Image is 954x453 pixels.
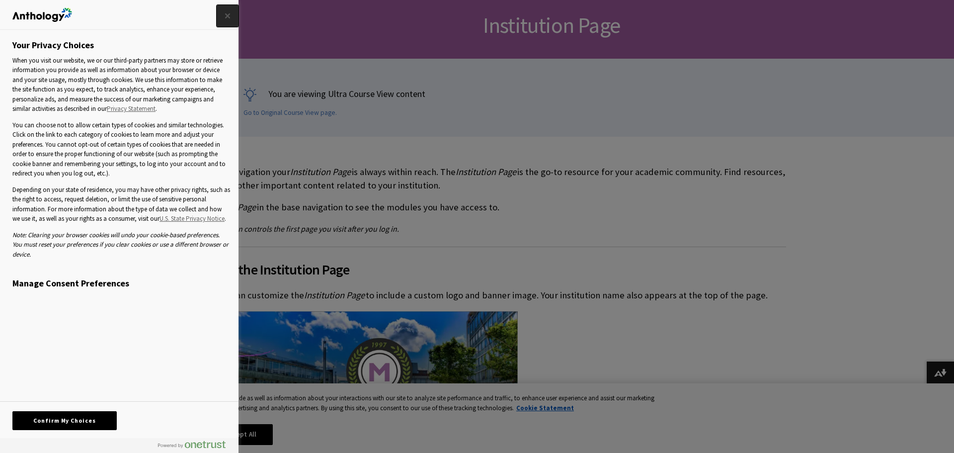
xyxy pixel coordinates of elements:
img: Anthology Logo [12,8,72,22]
a: U.S. State Privacy Notice [159,214,225,224]
p: When you visit our website, we or our third-party partners may store or retrieve information you ... [12,56,230,114]
h2: Your Privacy Choices [12,40,94,51]
a: Powered by OneTrust Opens in a new Tab [158,441,234,453]
button: Confirm My Choices [12,411,117,430]
button: Close [217,5,238,27]
p: You can choose not to allow certain types of cookies and similar technologies. Click on the link ... [12,120,230,179]
img: Powered by OneTrust Opens in a new Tab [158,441,226,449]
a: Privacy Statement [107,104,156,114]
h3: Manage Consent Preferences [12,278,230,294]
div: Anthology Logo [12,5,72,25]
em: Note: Clearing your browser cookies will undo your cookie-based preferences. You must reset your ... [12,231,229,259]
p: Depending on your state of residence, you may have other privacy rights, such as the right to acc... [12,185,230,224]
